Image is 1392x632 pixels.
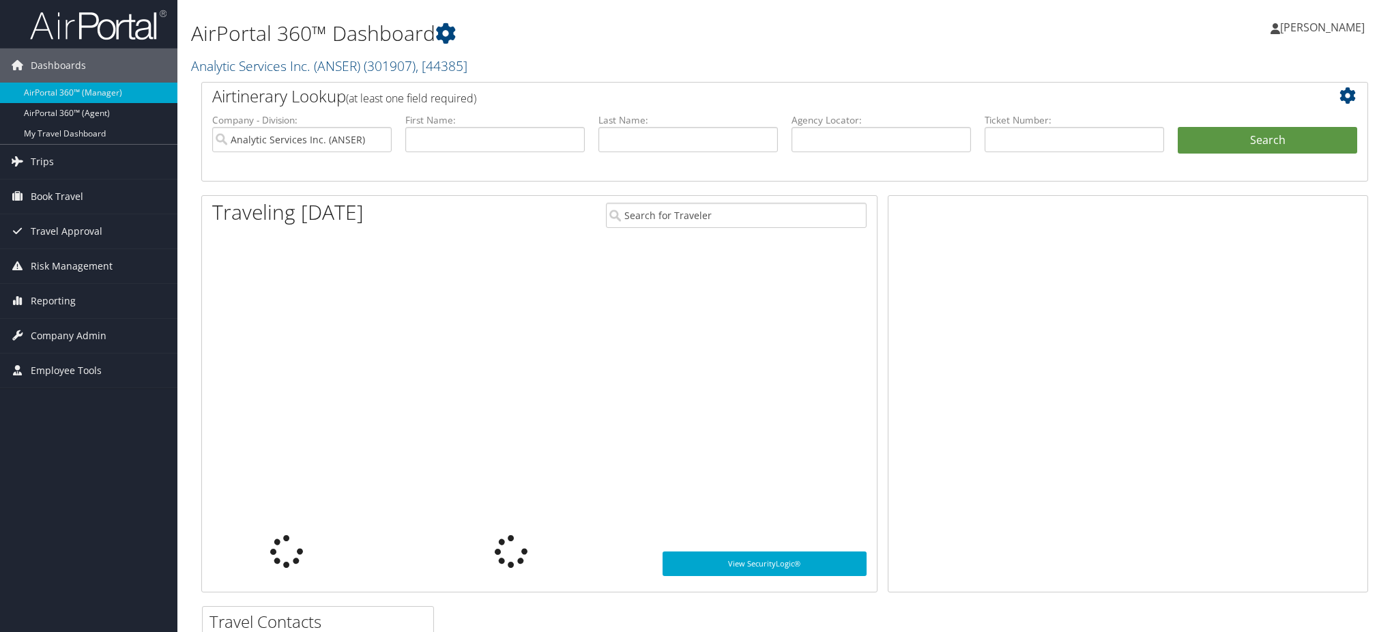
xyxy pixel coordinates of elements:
h2: Airtinerary Lookup [212,85,1260,108]
label: First Name: [405,113,585,127]
a: View SecurityLogic® [663,551,867,576]
span: Company Admin [31,319,106,353]
input: Search for Traveler [606,203,867,228]
span: (at least one field required) [346,91,476,106]
h1: AirPortal 360™ Dashboard [191,19,983,48]
label: Last Name: [598,113,778,127]
button: Search [1178,127,1357,154]
span: Risk Management [31,249,113,283]
a: [PERSON_NAME] [1271,7,1378,48]
span: Trips [31,145,54,179]
span: Employee Tools [31,354,102,388]
span: Travel Approval [31,214,102,248]
span: [PERSON_NAME] [1280,20,1365,35]
span: Dashboards [31,48,86,83]
span: Book Travel [31,179,83,214]
a: Analytic Services Inc. (ANSER) [191,57,467,75]
label: Agency Locator: [792,113,971,127]
img: airportal-logo.png [30,9,166,41]
h1: Traveling [DATE] [212,198,364,227]
span: Reporting [31,284,76,318]
label: Company - Division: [212,113,392,127]
span: , [ 44385 ] [416,57,467,75]
span: ( 301907 ) [364,57,416,75]
label: Ticket Number: [985,113,1164,127]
